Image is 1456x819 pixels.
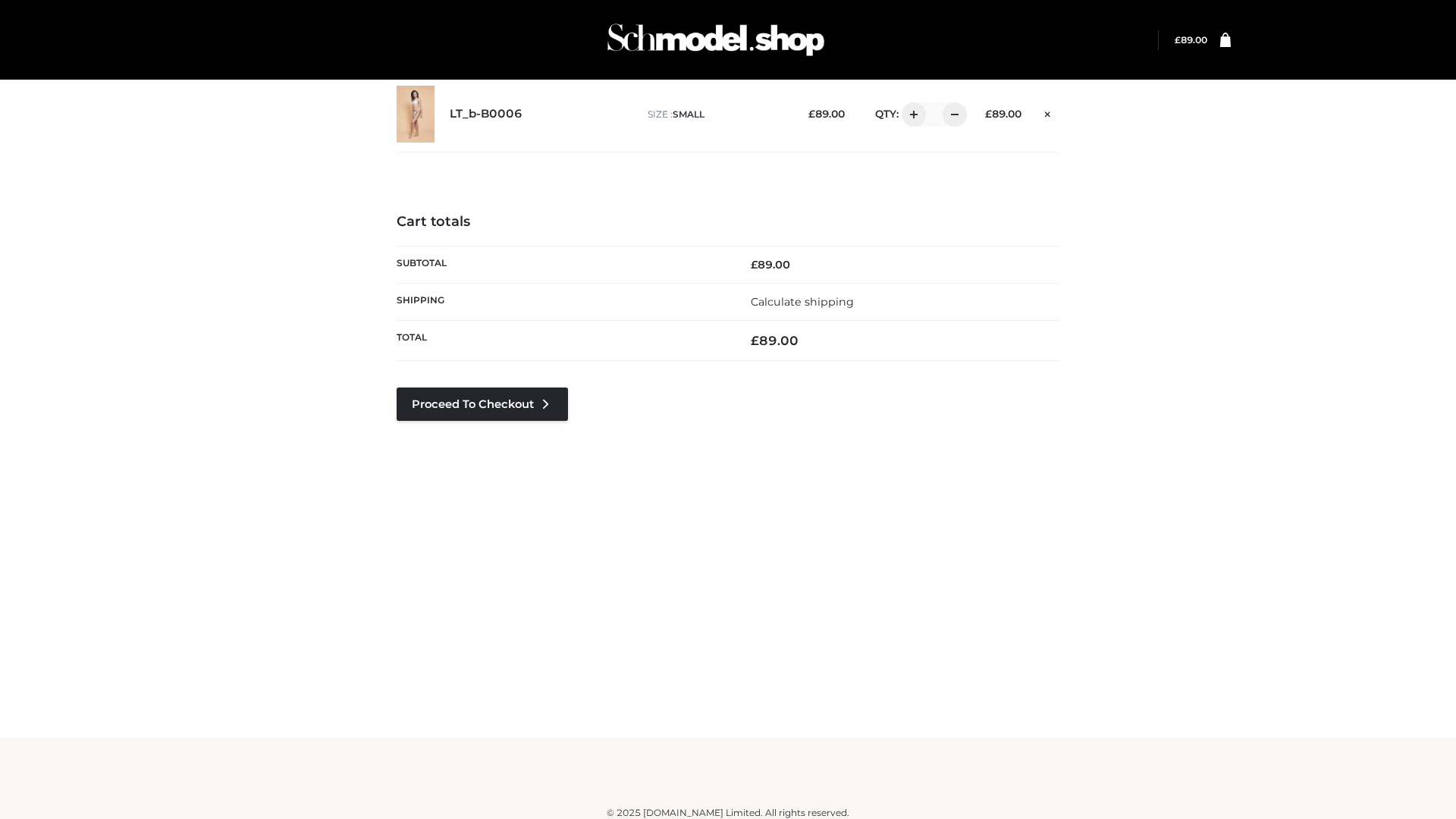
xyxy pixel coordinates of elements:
div: QTY: [860,102,962,127]
bdi: 89.00 [985,108,1021,120]
img: Schmodel Admin 964 [602,10,830,70]
span: £ [808,108,815,120]
span: £ [751,333,759,348]
span: £ [1175,34,1181,45]
bdi: 89.00 [1175,34,1207,45]
bdi: 89.00 [751,333,799,348]
a: £89.00 [1175,34,1207,45]
th: Total [397,321,728,361]
h4: Cart totals [397,214,1059,231]
p: size : [648,108,785,121]
th: Shipping [397,283,728,320]
bdi: 89.00 [808,108,845,120]
img: LT_b-B0006 - SMALL [397,86,435,143]
a: Remove this item [1037,102,1059,122]
span: SMALL [673,108,704,120]
a: Calculate shipping [751,295,854,309]
th: Subtotal [397,246,728,283]
span: £ [985,108,992,120]
a: Proceed to Checkout [397,388,568,421]
span: £ [751,258,758,271]
a: LT_b-B0006 [450,107,522,121]
bdi: 89.00 [751,258,790,271]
